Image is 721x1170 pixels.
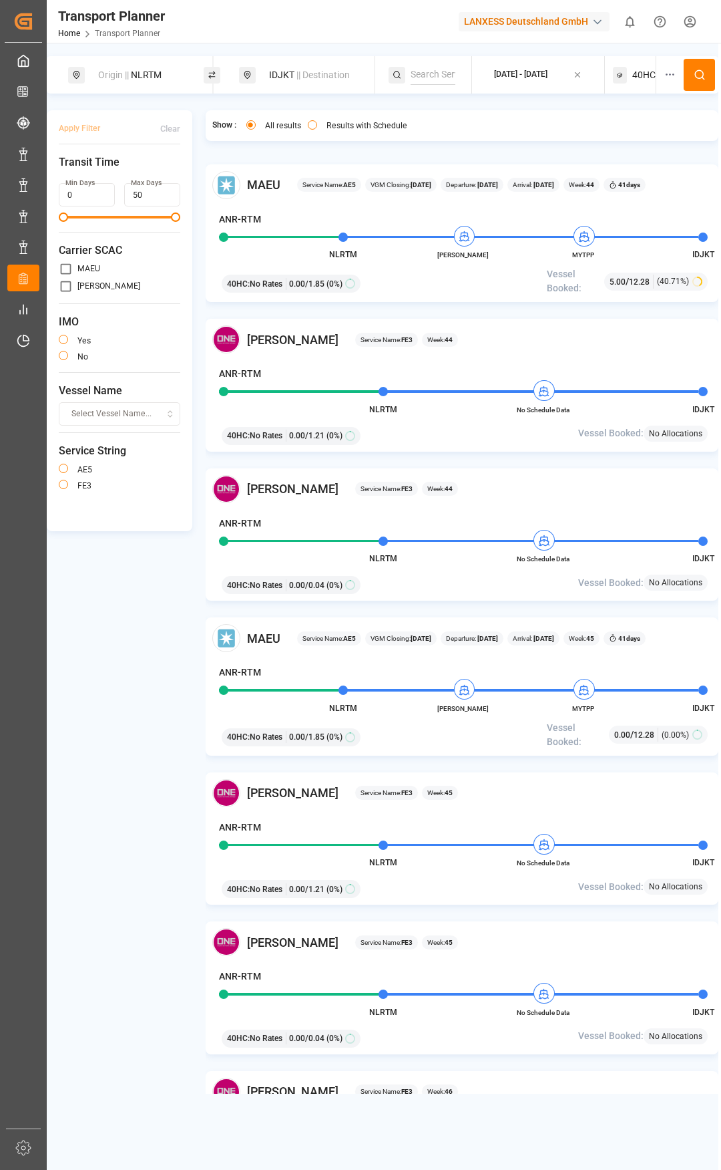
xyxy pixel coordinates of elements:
[480,62,597,88] button: [DATE] - [DATE]
[219,821,261,835] h4: ANR-RTM
[476,635,498,642] b: [DATE]
[507,405,580,415] span: No Schedule Data
[427,335,453,345] span: Week:
[77,482,91,490] label: FE3
[614,728,658,742] div: /
[326,1032,342,1044] span: (0%)
[296,69,350,80] span: || Destination
[360,484,413,494] span: Service Name:
[692,704,714,713] span: IDJKT
[289,883,324,895] span: 0.00 / 1.21
[446,633,498,643] span: Departure:
[326,122,407,130] label: Results with Schedule
[618,181,640,188] b: 41 days
[98,69,129,80] span: Origin ||
[90,63,198,88] div: NLRTM
[71,408,152,420] span: Select Vessel Name...
[227,278,250,290] span: 40HC :
[445,789,453,796] b: 45
[326,430,342,442] span: (0%)
[692,1008,714,1017] span: IDJKT
[219,666,261,680] h4: ANR-RTM
[578,1029,644,1043] span: Vessel Booked:
[247,629,280,647] span: MAEU
[59,154,180,170] span: Transit Time
[629,277,650,287] span: 12.28
[427,1086,453,1096] span: Week:
[610,277,626,287] span: 5.00
[59,212,68,222] span: Minimum
[586,635,594,642] b: 45
[65,178,95,188] label: Min Days
[569,633,594,643] span: Week:
[360,788,413,798] span: Service Name:
[247,480,338,498] span: [PERSON_NAME]
[547,721,609,749] span: Vessel Booked:
[171,212,180,222] span: Maximum
[131,178,162,188] label: Max Days
[329,250,357,259] span: NLRTM
[212,1078,240,1106] img: Carrier
[692,554,714,563] span: IDJKT
[326,883,342,895] span: (0%)
[219,517,261,531] h4: ANR-RTM
[329,704,357,713] span: NLRTM
[645,7,675,37] button: Help Center
[219,212,261,227] h4: ANR-RTM
[401,1088,413,1095] b: FE3
[360,1086,413,1096] span: Service Name:
[247,1082,338,1101] span: [PERSON_NAME]
[532,635,554,642] b: [DATE]
[59,314,180,330] span: IMO
[578,426,644,440] span: Vessel Booked:
[250,579,282,591] span: No Rates
[160,123,180,135] div: Clear
[326,579,342,591] span: (0%)
[360,335,413,345] span: Service Name:
[649,428,702,440] span: No Allocations
[289,278,324,290] span: 0.00 / 1.85
[459,12,610,31] div: LANXESS Deutschland GmbH
[250,883,282,895] span: No Rates
[411,635,431,642] b: [DATE]
[411,181,431,188] b: [DATE]
[371,180,431,190] span: VGM Closing:
[547,267,604,295] span: Vessel Booked:
[250,430,282,442] span: No Rates
[445,485,453,492] b: 44
[261,63,369,88] div: IDJKT
[250,1032,282,1044] span: No Rates
[445,939,453,946] b: 45
[247,933,338,952] span: [PERSON_NAME]
[692,405,714,414] span: IDJKT
[289,430,324,442] span: 0.00 / 1.21
[265,122,301,130] label: All results
[445,1088,453,1095] b: 46
[326,731,342,743] span: (0%)
[289,579,324,591] span: 0.00 / 0.04
[371,633,431,643] span: VGM Closing:
[77,466,92,474] label: AE5
[227,731,250,743] span: 40HC :
[212,624,240,652] img: Carrier
[634,730,654,740] span: 12.28
[507,554,580,564] span: No Schedule Data
[58,29,80,38] a: Home
[77,337,91,345] label: yes
[219,970,261,984] h4: ANR-RTM
[77,282,140,290] label: [PERSON_NAME]
[219,367,261,381] h4: ANR-RTM
[662,729,689,741] span: (0.00%)
[569,180,594,190] span: Week:
[411,65,455,85] input: Search Service String
[459,9,615,34] button: LANXESS Deutschland GmbH
[614,730,630,740] span: 0.00
[369,405,397,414] span: NLRTM
[360,937,413,947] span: Service Name:
[343,635,356,642] b: AE5
[247,176,280,194] span: MAEU
[578,880,644,894] span: Vessel Booked:
[212,120,236,132] span: Show :
[369,1008,397,1017] span: NLRTM
[586,181,594,188] b: 44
